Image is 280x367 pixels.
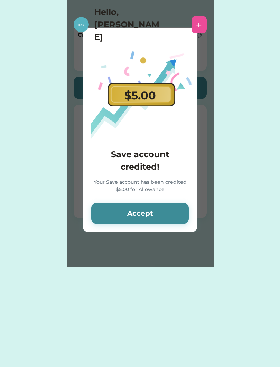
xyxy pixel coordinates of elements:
h4: Hello, [PERSON_NAME] [94,6,164,43]
button: Accept [91,203,189,224]
div: Your Save account has been credited $5.00 for Allowance [91,179,189,194]
div: + [196,19,202,30]
h4: Save account credited! [91,148,189,173]
div: $5.00 [124,87,156,104]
